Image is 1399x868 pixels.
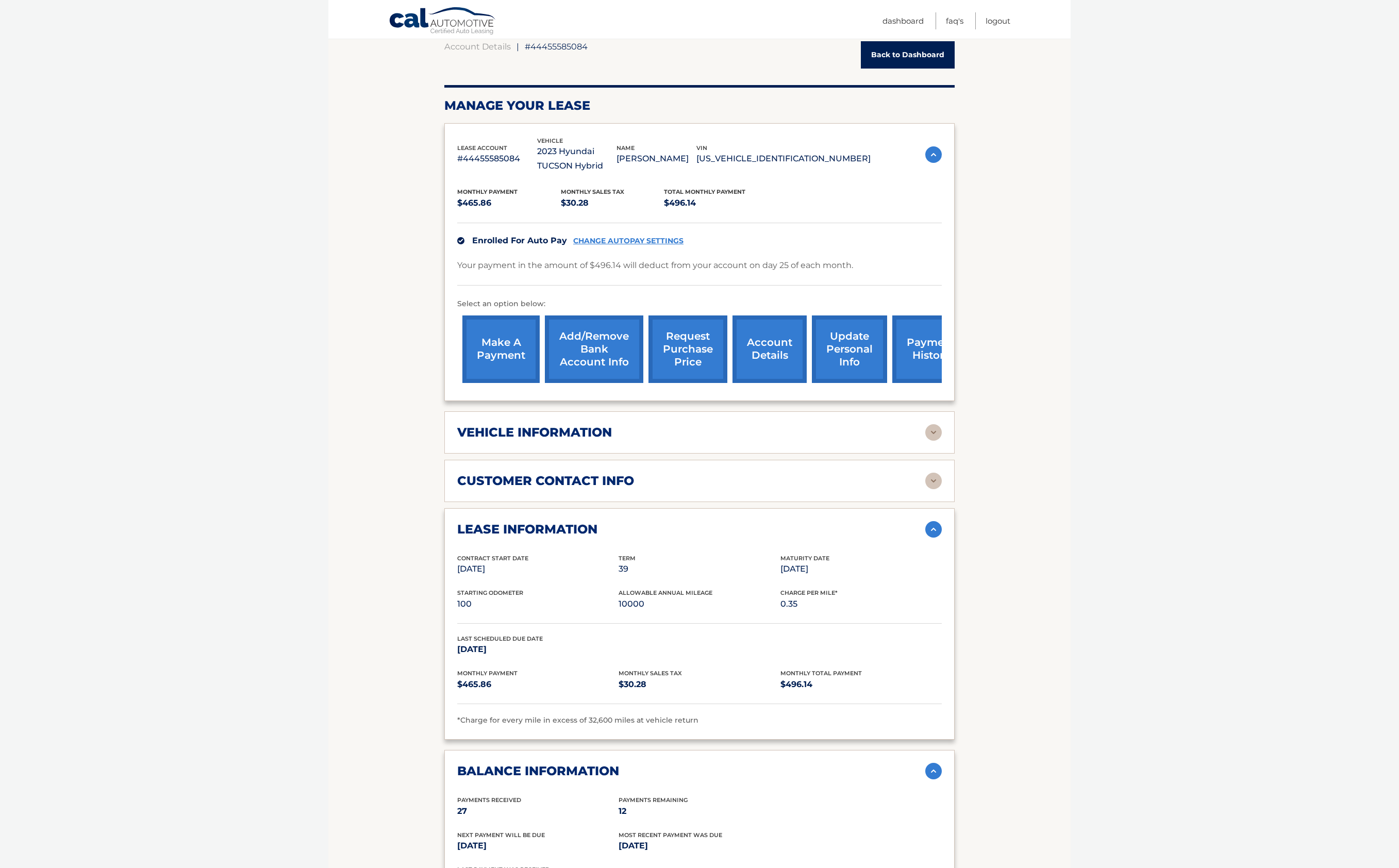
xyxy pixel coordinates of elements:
[696,152,871,166] p: [US_VEHICLE_IDENTIFICATION_NUMBER]
[619,831,722,839] span: Most Recent Payment Was Due
[732,315,807,383] a: account details
[561,188,624,195] span: Monthly sales Tax
[389,7,497,37] a: Cal Automotive
[457,796,521,804] span: Payments Received
[780,589,838,596] span: Charge Per Mile*
[457,642,619,657] p: [DATE]
[619,589,712,596] span: Allowable Annual Mileage
[457,188,518,195] span: Monthly Payment
[457,635,543,642] span: Last Scheduled Due Date
[619,839,780,853] p: [DATE]
[537,137,563,144] span: vehicle
[457,715,698,725] span: *Charge for every mile in excess of 32,600 miles at vehicle return
[457,298,942,310] p: Select an option below:
[925,521,942,538] img: accordion-active.svg
[457,677,619,692] p: $465.86
[648,315,727,383] a: request purchase price
[925,763,942,779] img: accordion-active.svg
[780,555,829,562] span: Maturity Date
[444,98,955,113] h2: Manage Your Lease
[457,804,619,819] p: 27
[664,196,768,210] p: $496.14
[457,258,853,273] p: Your payment in the amount of $496.14 will deduct from your account on day 25 of each month.
[457,763,619,779] h2: balance information
[925,473,942,489] img: accordion-rest.svg
[444,41,511,52] a: Account Details
[457,425,612,440] h2: vehicle information
[457,473,634,489] h2: customer contact info
[462,315,540,383] a: make a payment
[457,839,619,853] p: [DATE]
[946,12,963,29] a: FAQ's
[457,562,619,576] p: [DATE]
[619,555,636,562] span: Term
[619,670,682,677] span: Monthly Sales Tax
[617,144,635,152] span: name
[561,196,664,210] p: $30.28
[780,677,942,692] p: $496.14
[457,144,507,152] span: lease account
[472,236,567,245] span: Enrolled For Auto Pay
[457,522,597,537] h2: lease information
[882,12,924,29] a: Dashboard
[457,152,537,166] p: #44455585084
[664,188,745,195] span: Total Monthly Payment
[517,41,519,52] span: |
[457,237,464,244] img: check.svg
[780,670,862,677] span: Monthly Total Payment
[892,315,970,383] a: payment history
[457,555,528,562] span: Contract Start Date
[619,562,780,576] p: 39
[780,597,942,611] p: 0.35
[619,597,780,611] p: 10000
[537,144,617,173] p: 2023 Hyundai TUCSON Hybrid
[617,152,696,166] p: [PERSON_NAME]
[457,597,619,611] p: 100
[861,41,955,69] a: Back to Dashboard
[619,796,688,804] span: Payments Remaining
[986,12,1010,29] a: Logout
[696,144,707,152] span: vin
[457,196,561,210] p: $465.86
[619,677,780,692] p: $30.28
[619,804,780,819] p: 12
[925,146,942,163] img: accordion-active.svg
[573,237,684,245] a: CHANGE AUTOPAY SETTINGS
[780,562,942,576] p: [DATE]
[525,41,588,52] span: #44455585084
[545,315,643,383] a: Add/Remove bank account info
[457,589,523,596] span: Starting Odometer
[457,670,518,677] span: Monthly Payment
[812,315,887,383] a: update personal info
[925,424,942,441] img: accordion-rest.svg
[457,831,545,839] span: Next Payment will be due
